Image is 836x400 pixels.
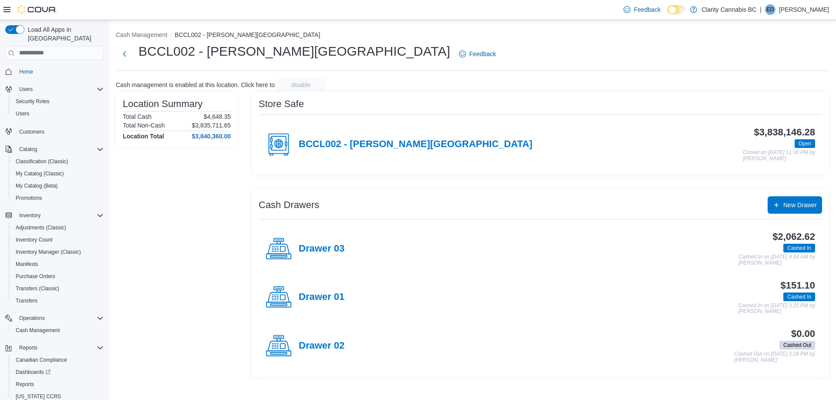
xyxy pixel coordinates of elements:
[799,140,811,148] span: Open
[12,379,37,390] a: Reports
[767,4,774,15] span: ED
[701,4,756,15] p: Clarity Cannabis BC
[16,343,104,353] span: Reports
[12,379,104,390] span: Reports
[291,81,310,89] span: disable
[123,113,152,120] h6: Total Cash
[16,285,59,292] span: Transfers (Classic)
[787,244,811,252] span: Cashed In
[12,108,33,119] a: Users
[19,128,44,135] span: Customers
[12,156,72,167] a: Classification (Classic)
[259,200,319,210] h3: Cash Drawers
[9,234,107,246] button: Inventory Count
[116,45,133,63] button: Next
[12,96,104,107] span: Security Roles
[19,86,33,93] span: Users
[19,315,45,322] span: Operations
[12,222,104,233] span: Adjustments (Classic)
[779,4,829,15] p: [PERSON_NAME]
[12,247,84,257] a: Inventory Manager (Classic)
[16,84,36,94] button: Users
[12,296,41,306] a: Transfers
[16,343,41,353] button: Reports
[634,5,661,14] span: Feedback
[9,180,107,192] button: My Catalog (Beta)
[12,247,104,257] span: Inventory Manager (Classic)
[12,367,54,377] a: Dashboards
[12,181,61,191] a: My Catalog (Beta)
[16,98,49,105] span: Security Roles
[9,295,107,307] button: Transfers
[9,324,107,336] button: Cash Management
[19,212,40,219] span: Inventory
[12,156,104,167] span: Classification (Classic)
[175,31,320,38] button: BCCL002 - [PERSON_NAME][GEOGRAPHIC_DATA]
[192,122,231,129] p: $3,835,711.65
[795,139,815,148] span: Open
[779,341,815,350] span: Cashed Out
[12,235,56,245] a: Inventory Count
[12,355,71,365] a: Canadian Compliance
[19,68,33,75] span: Home
[116,30,829,41] nav: An example of EuiBreadcrumbs
[259,99,304,109] h3: Store Safe
[16,356,67,363] span: Canadian Compliance
[299,292,344,303] h4: Drawer 01
[765,4,775,15] div: Eilish Daly
[9,282,107,295] button: Transfers (Classic)
[9,378,107,390] button: Reports
[12,325,104,336] span: Cash Management
[12,271,59,282] a: Purchase Orders
[16,236,53,243] span: Inventory Count
[16,210,44,221] button: Inventory
[16,273,55,280] span: Purchase Orders
[12,296,104,306] span: Transfers
[12,108,104,119] span: Users
[16,224,66,231] span: Adjustments (Classic)
[16,327,60,334] span: Cash Management
[754,127,815,138] h3: $3,838,146.28
[9,354,107,366] button: Canadian Compliance
[12,235,104,245] span: Inventory Count
[19,146,37,153] span: Catalog
[16,144,104,155] span: Catalog
[16,313,48,323] button: Operations
[9,192,107,204] button: Promotions
[12,283,63,294] a: Transfers (Classic)
[123,133,164,140] h4: Location Total
[12,168,67,179] a: My Catalog (Classic)
[16,249,81,255] span: Inventory Manager (Classic)
[138,43,450,60] h1: BCCL002 - [PERSON_NAME][GEOGRAPHIC_DATA]
[783,244,815,252] span: Cashed In
[16,127,48,137] a: Customers
[16,381,34,388] span: Reports
[12,193,46,203] a: Promotions
[2,65,107,78] button: Home
[738,254,815,266] p: Cashed In on [DATE] 9:54 AM by [PERSON_NAME]
[9,270,107,282] button: Purchase Orders
[16,297,37,304] span: Transfers
[16,393,61,400] span: [US_STATE] CCRS
[12,283,104,294] span: Transfers (Classic)
[16,313,104,323] span: Operations
[12,96,53,107] a: Security Roles
[783,292,815,301] span: Cashed In
[9,246,107,258] button: Inventory Manager (Classic)
[2,125,107,138] button: Customers
[16,66,104,77] span: Home
[783,341,811,349] span: Cashed Out
[299,139,533,150] h4: BCCL002 - [PERSON_NAME][GEOGRAPHIC_DATA]
[16,67,37,77] a: Home
[17,5,57,14] img: Cova
[16,84,104,94] span: Users
[9,95,107,108] button: Security Roles
[16,182,58,189] span: My Catalog (Beta)
[768,196,822,214] button: New Drawer
[123,122,165,129] h6: Total Non-Cash
[9,258,107,270] button: Manifests
[12,168,104,179] span: My Catalog (Classic)
[12,367,104,377] span: Dashboards
[24,25,104,43] span: Load All Apps in [GEOGRAPHIC_DATA]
